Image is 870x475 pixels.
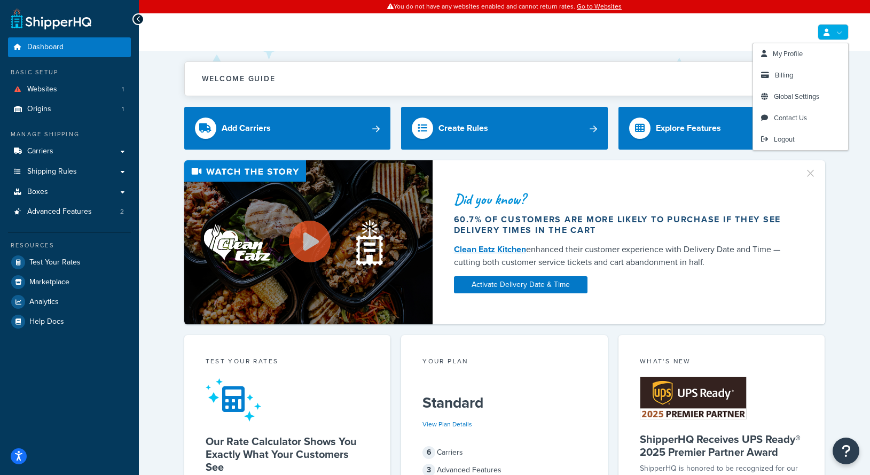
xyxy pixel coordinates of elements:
[775,70,793,80] span: Billing
[753,65,848,86] a: Billing
[454,243,526,255] a: Clean Eatz Kitchen
[753,43,848,65] a: My Profile
[753,129,848,150] a: Logout
[206,356,370,369] div: Test your rates
[454,192,791,207] div: Did you know?
[656,121,721,136] div: Explore Features
[422,356,586,369] div: Your Plan
[184,107,391,150] a: Add Carriers
[438,121,488,136] div: Create Rules
[422,445,586,460] div: Carriers
[773,49,803,59] span: My Profile
[454,243,791,269] div: enhanced their customer experience with Delivery Date and Time — cutting both customer service ti...
[185,62,825,96] button: Welcome Guide
[122,105,124,114] span: 1
[8,37,131,57] a: Dashboard
[29,258,81,267] span: Test Your Rates
[753,86,848,107] a: Global Settings
[833,438,859,464] button: Open Resource Center
[27,207,92,216] span: Advanced Features
[774,91,819,102] span: Global Settings
[8,80,131,99] a: Websites1
[8,253,131,272] a: Test Your Rates
[422,446,435,459] span: 6
[27,188,48,197] span: Boxes
[454,276,587,293] a: Activate Delivery Date & Time
[29,298,59,307] span: Analytics
[8,272,131,292] a: Marketplace
[222,121,271,136] div: Add Carriers
[29,317,64,326] span: Help Docs
[8,182,131,202] a: Boxes
[618,107,825,150] a: Explore Features
[640,433,804,458] h5: ShipperHQ Receives UPS Ready® 2025 Premier Partner Award
[27,43,64,52] span: Dashboard
[577,2,622,11] a: Go to Websites
[120,207,124,216] span: 2
[27,85,57,94] span: Websites
[8,292,131,312] a: Analytics
[8,142,131,161] a: Carriers
[753,107,848,129] a: Contact Us
[122,85,124,94] span: 1
[774,113,807,123] span: Contact Us
[422,394,586,411] h5: Standard
[774,134,795,144] span: Logout
[184,160,433,324] img: Video thumbnail
[8,68,131,77] div: Basic Setup
[8,99,131,119] li: Origins
[401,107,608,150] a: Create Rules
[8,99,131,119] a: Origins1
[422,419,472,429] a: View Plan Details
[8,162,131,182] a: Shipping Rules
[27,105,51,114] span: Origins
[8,312,131,331] a: Help Docs
[206,435,370,473] h5: Our Rate Calculator Shows You Exactly What Your Customers See
[8,130,131,139] div: Manage Shipping
[640,356,804,369] div: What's New
[202,75,276,83] h2: Welcome Guide
[27,147,53,156] span: Carriers
[8,202,131,222] li: Advanced Features
[29,278,69,287] span: Marketplace
[27,167,77,176] span: Shipping Rules
[8,241,131,250] div: Resources
[454,214,791,236] div: 60.7% of customers are more likely to purchase if they see delivery times in the cart
[8,202,131,222] a: Advanced Features2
